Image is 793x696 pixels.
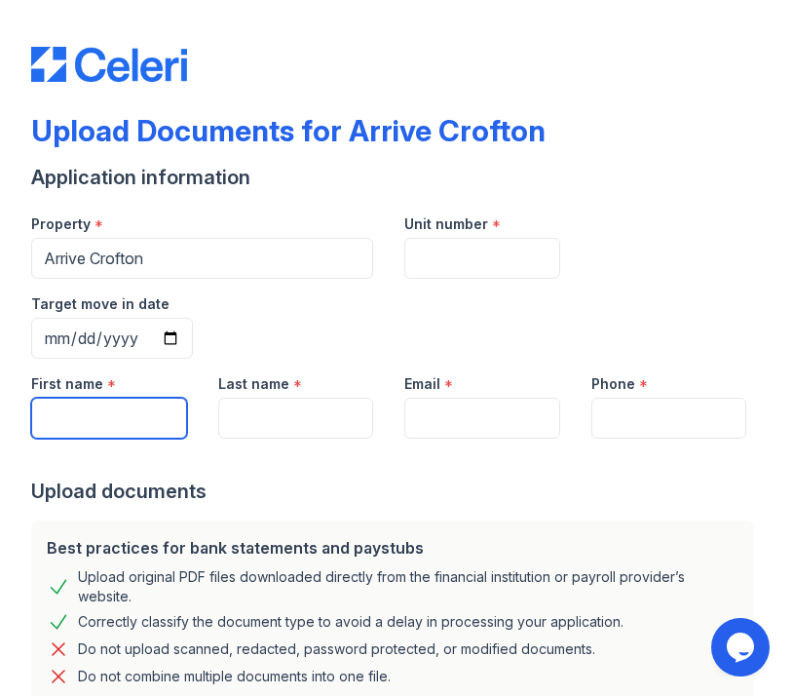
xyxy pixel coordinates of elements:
[31,374,103,394] label: First name
[591,374,635,394] label: Phone
[218,374,289,394] label: Last name
[78,567,738,606] div: Upload original PDF files downloaded directly from the financial institution or payroll provider’...
[78,610,623,634] div: Correctly classify the document type to avoid a delay in processing your application.
[404,214,488,234] label: Unit number
[31,164,762,191] div: Application information
[31,47,187,82] img: CE_Logo_Blue-a8612792a0a2168367f1c8372b55b34899dd931a85d93a1a3d3e32e68fde9ad4.png
[31,478,762,505] div: Upload documents
[404,374,440,394] label: Email
[31,113,546,148] div: Upload Documents for Arrive Crofton
[31,294,170,314] label: Target move in date
[78,638,595,661] div: Do not upload scanned, redacted, password protected, or modified documents.
[47,536,738,560] div: Best practices for bank statements and paystubs
[78,665,391,688] div: Do not combine multiple documents into one file.
[31,214,91,234] label: Property
[711,618,774,677] iframe: chat widget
